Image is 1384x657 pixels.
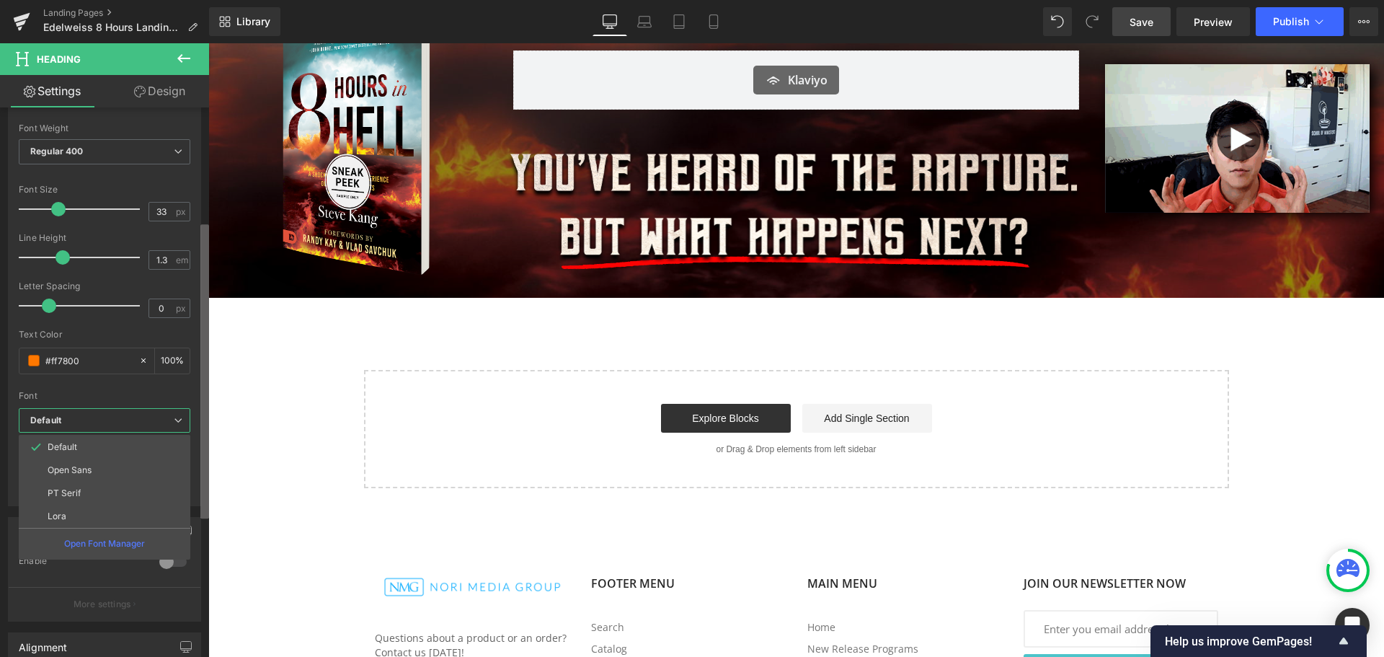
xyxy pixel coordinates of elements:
span: Edelweiss 8 Hours Landing Page [43,22,182,33]
button: Show survey - Help us improve GemPages! [1165,632,1352,650]
div: Line Height [19,233,190,243]
a: New Library [209,7,280,36]
div: Text Color [19,330,190,340]
p: Lora [48,511,66,521]
span: Preview [1194,14,1233,30]
button: More settings [9,587,200,621]
a: Laptop [627,7,662,36]
button: Undo [1043,7,1072,36]
b: Regular 400 [30,146,84,156]
div: Enable [19,555,145,570]
span: Help us improve GemPages! [1165,635,1335,648]
p: PT Serif [48,488,81,498]
button: Publish [1256,7,1344,36]
p: Open Font Manager [64,537,145,550]
span: Library [236,15,270,28]
button: More [1349,7,1378,36]
p: More settings [74,598,131,611]
a: Desktop [593,7,627,36]
div: Open Intercom Messenger [1335,608,1370,643]
span: Heading [37,53,81,65]
div: Letter Spacing [19,281,190,291]
div: % [155,348,190,374]
a: Mobile [696,7,731,36]
button: Redo [1078,7,1106,36]
div: Font [19,391,190,401]
a: Tablet [662,7,696,36]
a: Preview [1176,7,1250,36]
div: Font Size [19,185,190,195]
div: Alignment [19,633,68,653]
span: px [176,207,188,216]
span: Save [1130,14,1153,30]
a: Design [107,75,212,107]
div: Font Weight [19,123,190,133]
span: px [176,304,188,313]
span: em [176,255,188,265]
a: Landing Pages [43,7,209,19]
span: Publish [1273,16,1309,27]
input: Color [45,353,132,369]
i: Default [30,415,61,427]
p: Open Sans [48,465,92,475]
p: Default [48,442,77,452]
